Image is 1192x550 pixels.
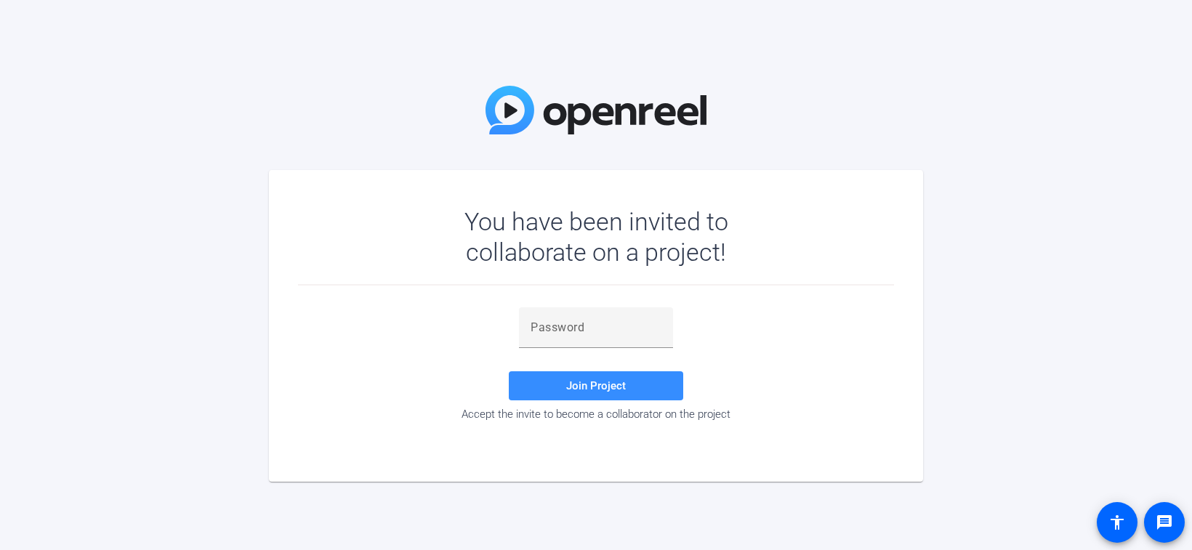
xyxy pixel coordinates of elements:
[486,86,706,134] img: OpenReel Logo
[566,379,626,392] span: Join Project
[1156,514,1173,531] mat-icon: message
[1108,514,1126,531] mat-icon: accessibility
[422,206,770,267] div: You have been invited to collaborate on a project!
[298,408,894,421] div: Accept the invite to become a collaborator on the project
[531,319,661,336] input: Password
[509,371,683,400] button: Join Project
